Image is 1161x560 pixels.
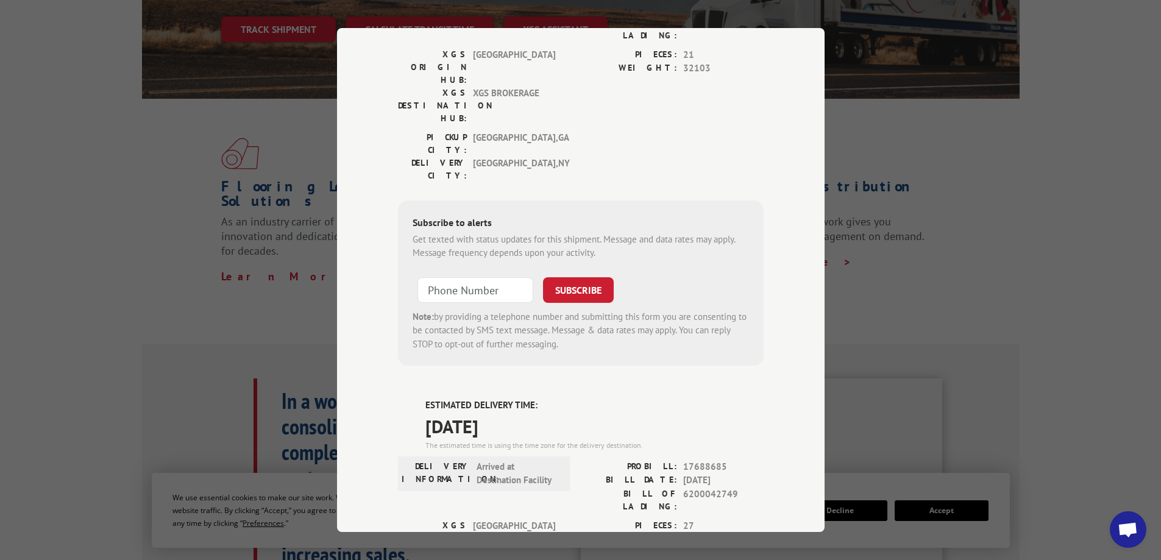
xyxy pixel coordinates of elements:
div: Subscribe to alerts [413,215,749,233]
span: 32103 [683,62,764,76]
div: Open chat [1110,511,1146,548]
label: PICKUP CITY: [398,131,467,157]
label: XGS DESTINATION HUB: [398,87,467,125]
div: The estimated time is using the time zone for the delivery destination. [425,440,764,451]
span: Arrived at Destination Facility [477,460,559,487]
span: [GEOGRAPHIC_DATA] [473,48,555,87]
label: BILL OF LADING: [581,16,677,42]
label: WEIGHT: [581,62,677,76]
strong: Note: [413,311,434,322]
span: [DATE] [425,413,764,440]
label: ESTIMATED DELIVERY TIME: [425,399,764,413]
span: [GEOGRAPHIC_DATA] , NY [473,157,555,182]
div: Get texted with status updates for this shipment. Message and data rates may apply. Message frequ... [413,233,749,260]
span: 6200042950 [683,16,764,42]
span: 6200042749 [683,487,764,513]
span: [DATE] [683,473,764,487]
span: 27 [683,519,764,533]
input: Phone Number [417,277,533,303]
label: BILL DATE: [581,473,677,487]
span: [GEOGRAPHIC_DATA] , GA [473,131,555,157]
label: BILL OF LADING: [581,487,677,513]
span: XGS BROKERAGE [473,87,555,125]
span: 21 [683,48,764,62]
label: PIECES: [581,519,677,533]
span: [GEOGRAPHIC_DATA] [473,519,555,558]
label: PROBILL: [581,460,677,474]
span: 17688685 [683,460,764,474]
label: XGS ORIGIN HUB: [398,519,467,558]
label: XGS ORIGIN HUB: [398,48,467,87]
label: DELIVERY CITY: [398,157,467,182]
button: SUBSCRIBE [543,277,614,303]
div: by providing a telephone number and submitting this form you are consenting to be contacted by SM... [413,310,749,352]
label: PIECES: [581,48,677,62]
label: DELIVERY INFORMATION: [402,460,470,487]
